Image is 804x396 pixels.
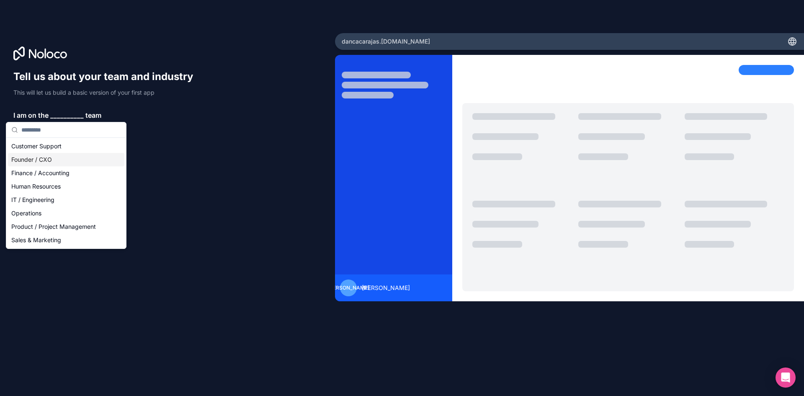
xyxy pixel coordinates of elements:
h1: Tell us about your team and industry [13,70,201,83]
div: Finance / Accounting [8,166,124,180]
span: [PERSON_NAME] [362,284,410,292]
div: Founder / CXO [8,153,124,166]
div: Sales & Marketing [8,233,124,247]
div: Product / Project Management [8,220,124,233]
span: dancacarajas .[DOMAIN_NAME] [342,37,430,46]
span: team [85,110,101,120]
span: [PERSON_NAME] [328,285,369,291]
div: Customer Support [8,140,124,153]
span: __________ [50,110,84,120]
span: I am on the [13,110,49,120]
div: Human Resources [8,180,124,193]
div: Suggestions [6,138,126,248]
div: Operations [8,207,124,220]
div: IT / Engineering [8,193,124,207]
p: This will let us build a basic version of your first app [13,88,201,97]
div: Open Intercom Messenger [776,368,796,388]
